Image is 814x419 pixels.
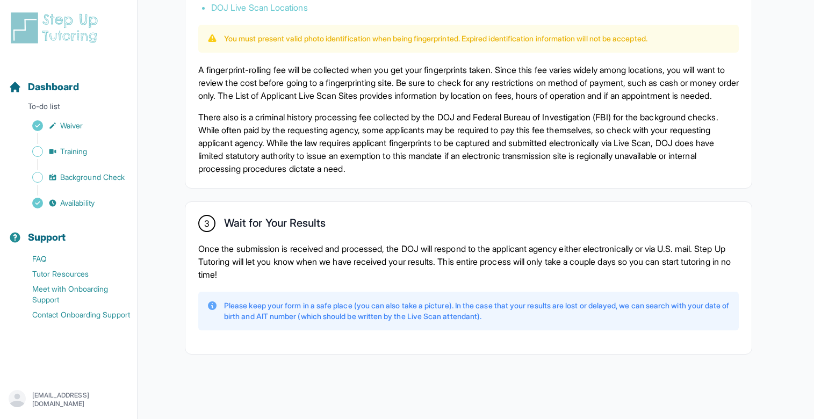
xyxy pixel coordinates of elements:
a: Dashboard [9,80,79,95]
span: Dashboard [28,80,79,95]
a: Tutor Resources [9,266,137,281]
p: A fingerprint-rolling fee will be collected when you get your fingerprints taken. Since this fee ... [198,63,739,102]
a: FAQ [9,251,137,266]
span: Background Check [60,172,125,183]
p: Please keep your form in a safe place (you can also take a picture). In the case that your result... [224,300,730,322]
button: Dashboard [4,62,133,99]
span: 3 [204,217,210,230]
a: Contact Onboarding Support [9,307,137,322]
a: Waiver [9,118,137,133]
p: To-do list [4,101,133,116]
span: Waiver [60,120,83,131]
span: Training [60,146,88,157]
a: Training [9,144,137,159]
a: Background Check [9,170,137,185]
a: DOJ Live Scan Locations [211,2,308,13]
span: Availability [60,198,95,208]
button: [EMAIL_ADDRESS][DOMAIN_NAME] [9,390,128,409]
a: Availability [9,196,137,211]
span: Support [28,230,66,245]
p: [EMAIL_ADDRESS][DOMAIN_NAME] [32,391,128,408]
h2: Wait for Your Results [224,216,326,234]
p: You must present valid photo identification when being fingerprinted. Expired identification info... [224,33,647,44]
button: Support [4,213,133,249]
p: There also is a criminal history processing fee collected by the DOJ and Federal Bureau of Invest... [198,111,739,175]
img: logo [9,11,104,45]
p: Once the submission is received and processed, the DOJ will respond to the applicant agency eithe... [198,242,739,281]
a: Meet with Onboarding Support [9,281,137,307]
